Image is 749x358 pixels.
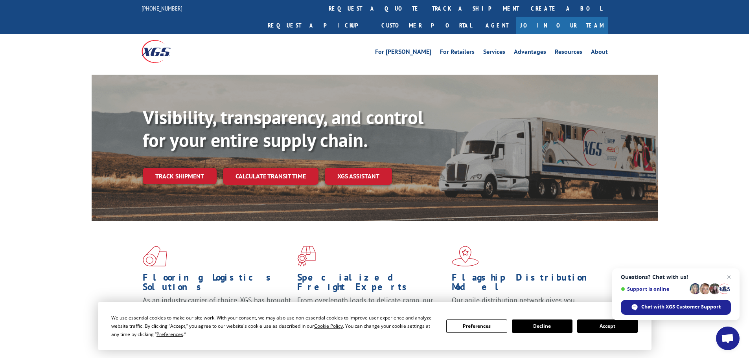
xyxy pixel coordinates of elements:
a: Join Our Team [516,17,608,34]
div: Open chat [716,327,740,350]
span: Cookie Policy [314,323,343,329]
h1: Flooring Logistics Solutions [143,273,291,296]
span: Close chat [724,272,734,282]
a: Customer Portal [375,17,478,34]
a: For [PERSON_NAME] [375,49,431,57]
a: Track shipment [143,168,217,184]
a: Calculate transit time [223,168,318,185]
img: xgs-icon-flagship-distribution-model-red [452,246,479,266]
div: Chat with XGS Customer Support [621,300,731,315]
a: For Retailers [440,49,475,57]
img: xgs-icon-focused-on-flooring-red [297,246,316,266]
a: Request a pickup [262,17,375,34]
button: Decline [512,319,572,333]
span: Chat with XGS Customer Support [641,303,721,310]
a: Agent [478,17,516,34]
span: Questions? Chat with us! [621,274,731,280]
span: As an industry carrier of choice, XGS has brought innovation and dedication to flooring logistics... [143,296,291,323]
img: xgs-icon-total-supply-chain-intelligence-red [143,246,167,266]
a: Resources [555,49,582,57]
span: Our agile distribution network gives you nationwide inventory management on demand. [452,296,596,314]
b: Visibility, transparency, and control for your entire supply chain. [143,105,423,152]
a: Advantages [514,49,546,57]
div: We use essential cookies to make our site work. With your consent, we may also use non-essential ... [111,314,437,338]
a: Services [483,49,505,57]
a: About [591,49,608,57]
h1: Specialized Freight Experts [297,273,446,296]
a: [PHONE_NUMBER] [142,4,182,12]
h1: Flagship Distribution Model [452,273,600,296]
span: Support is online [621,286,687,292]
a: XGS ASSISTANT [325,168,392,185]
span: Preferences [156,331,183,338]
button: Accept [577,319,638,333]
div: Cookie Consent Prompt [98,302,651,350]
button: Preferences [446,319,507,333]
p: From overlength loads to delicate cargo, our experienced staff knows the best way to move your fr... [297,296,446,330]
